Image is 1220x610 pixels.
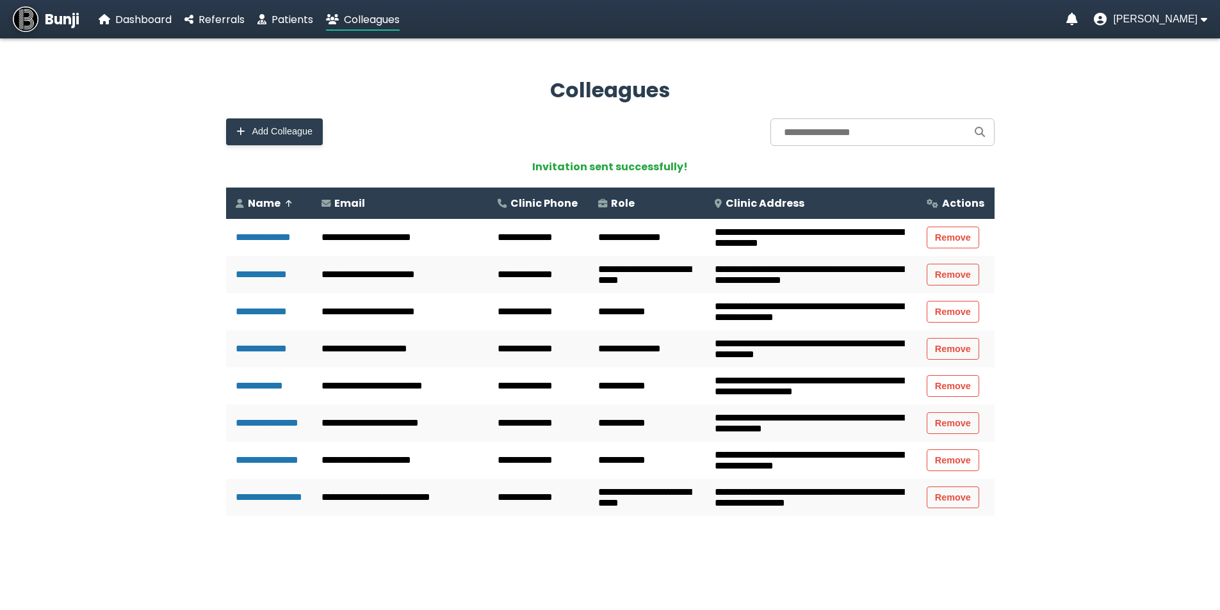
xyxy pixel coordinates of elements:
button: Remove [927,375,979,397]
th: Actions [917,188,995,219]
a: Bunji [13,6,79,32]
a: Colleagues [326,12,400,28]
span: [PERSON_NAME] [1113,13,1198,25]
button: User menu [1094,13,1207,26]
th: Name [226,188,313,219]
button: Remove [927,449,979,471]
span: Bunji [45,9,79,30]
a: Referrals [184,12,245,28]
button: Remove [927,264,979,285]
th: Email [312,188,488,219]
th: Role [589,188,705,219]
th: Clinic Phone [488,188,588,219]
button: Remove [927,486,979,508]
button: Remove [927,338,979,360]
a: Dashboard [99,12,172,28]
button: Remove [927,301,979,323]
span: Referrals [199,12,245,27]
span: Patients [272,12,313,27]
span: Dashboard [115,12,172,27]
th: Clinic Address [705,188,917,219]
span: Add Colleague [252,126,313,137]
button: Add Colleague [226,118,323,145]
button: Remove [927,412,979,434]
a: Patients [257,12,313,28]
img: Bunji Dental Referral Management [13,6,38,32]
button: Remove [927,227,979,248]
span: Colleagues [344,12,400,27]
a: Notifications [1066,13,1078,26]
h2: Colleagues [226,75,995,106]
div: Invitation sent successfully! [226,159,995,175]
